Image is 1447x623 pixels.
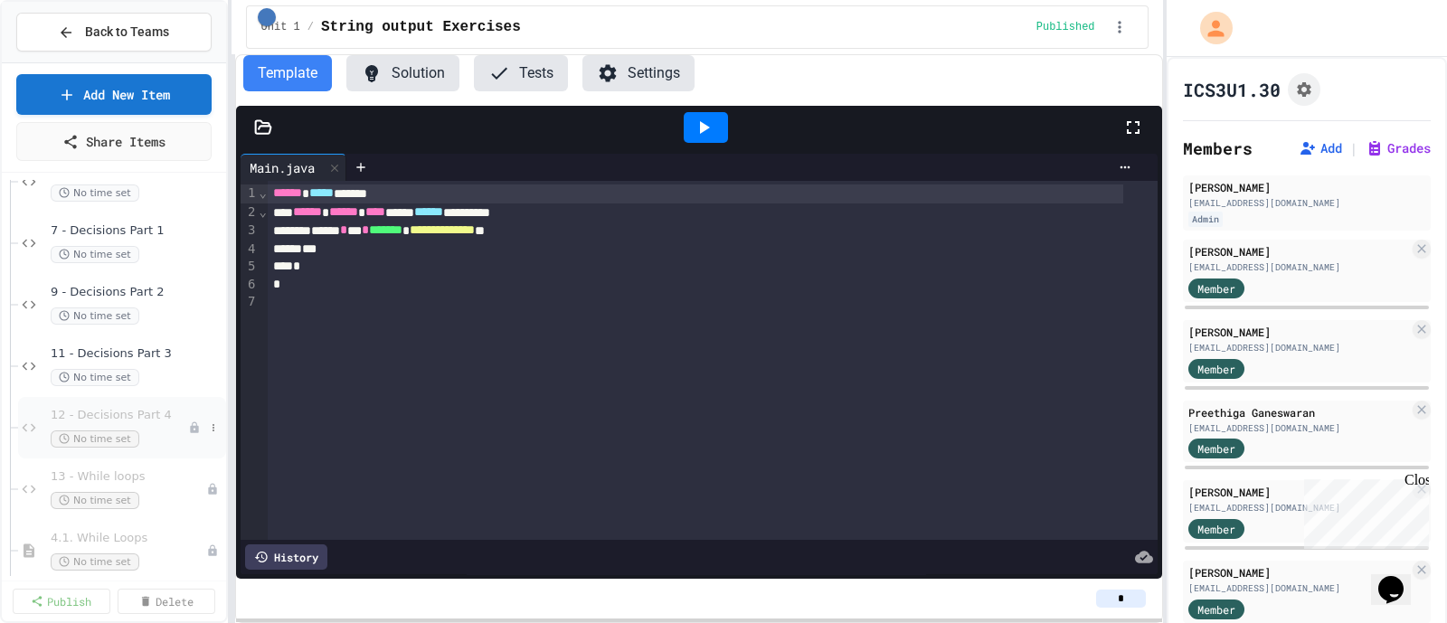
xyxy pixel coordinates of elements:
span: No time set [51,430,139,448]
span: 4.1. While Loops [51,531,206,546]
div: Preethiga Ganeswaran [1188,404,1409,420]
div: Content is published and visible to students [1036,20,1102,34]
button: Template [243,55,332,91]
button: Back to Teams [16,13,212,52]
div: Admin [1188,212,1223,227]
span: Published [1036,20,1095,34]
a: Delete [118,589,215,614]
div: [EMAIL_ADDRESS][DOMAIN_NAME] [1188,341,1409,354]
div: [PERSON_NAME] [1188,564,1409,581]
div: [PERSON_NAME] [1188,324,1409,340]
div: [EMAIL_ADDRESS][DOMAIN_NAME] [1188,196,1425,210]
div: Unpublished [206,544,219,557]
span: / [307,20,314,34]
a: Add New Item [16,74,212,115]
div: Chat with us now!Close [7,7,125,115]
div: 7 [241,293,259,311]
div: 6 [241,276,259,294]
div: [EMAIL_ADDRESS][DOMAIN_NAME] [1188,421,1409,435]
h1: ICS3U1.30 [1183,77,1281,102]
span: No time set [51,553,139,571]
button: Assignment Settings [1288,73,1320,106]
button: Settings [582,55,695,91]
span: String output Exercises [321,16,521,38]
span: Member [1197,521,1235,537]
button: Add [1299,139,1342,157]
button: Solution [346,55,459,91]
button: Tests [474,55,568,91]
div: [PERSON_NAME] [1188,484,1409,500]
span: Back to Teams [85,23,169,42]
span: No time set [51,492,139,509]
span: Member [1197,280,1235,297]
div: History [245,544,327,570]
div: My Account [1181,7,1237,49]
span: 11 - Decisions Part 3 [51,346,222,362]
div: 1 [241,184,259,203]
div: 4 [241,241,259,259]
span: Fold line [259,185,268,200]
span: Member [1197,361,1235,377]
span: 13 - While loops [51,469,206,485]
span: Unit 1 [261,20,300,34]
span: | [1349,137,1358,159]
span: 12 - Decisions Part 4 [51,408,188,423]
div: Main.java [241,158,324,177]
div: 2 [241,203,259,222]
span: No time set [51,307,139,325]
div: [PERSON_NAME] [1188,179,1425,195]
div: [EMAIL_ADDRESS][DOMAIN_NAME] [1188,581,1409,595]
iframe: chat widget [1297,472,1429,549]
div: Unpublished [188,421,201,434]
span: No time set [51,369,139,386]
a: Publish [13,589,110,614]
div: Main.java [241,154,346,181]
span: 7 - Decisions Part 1 [51,223,222,239]
button: Grades [1366,139,1431,157]
span: Member [1197,440,1235,457]
span: No time set [51,184,139,202]
div: [EMAIL_ADDRESS][DOMAIN_NAME] [1188,260,1409,274]
h2: Members [1183,136,1253,161]
span: Fold line [259,204,268,219]
div: Unpublished [206,483,219,496]
span: Member [1197,601,1235,618]
span: No time set [51,246,139,263]
a: Share Items [16,122,212,161]
button: More options [204,419,222,437]
div: [EMAIL_ADDRESS][DOMAIN_NAME] [1188,501,1409,514]
div: 3 [241,222,259,241]
iframe: chat widget [1371,551,1429,605]
div: [PERSON_NAME] [1188,243,1409,260]
span: 9 - Decisions Part 2 [51,285,222,300]
div: 5 [241,258,259,276]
